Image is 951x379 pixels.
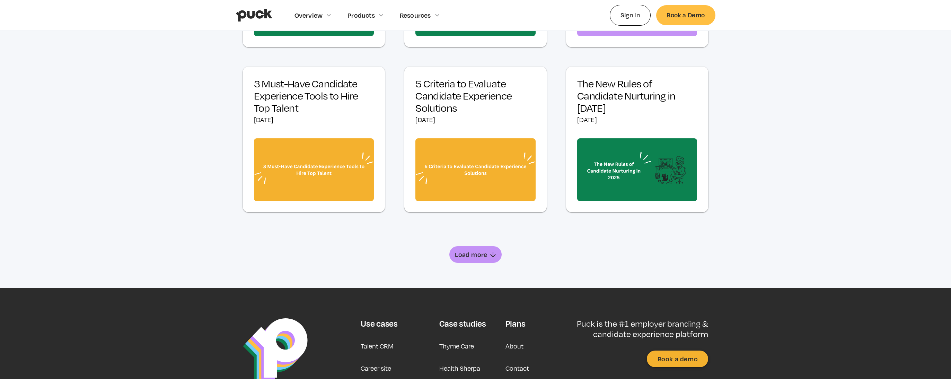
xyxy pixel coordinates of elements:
[449,246,501,263] a: Next Page
[577,78,697,114] h3: The New Rules of Candidate Nurturing in [DATE]
[361,360,391,377] a: Career site
[558,318,708,339] p: Puck is the #1 employer branding & candidate experience platform
[415,78,536,114] h3: 5 Criteria to Evaluate Candidate Experience Solutions
[439,318,486,329] div: Case studies
[347,11,375,19] div: Products
[647,351,708,367] a: Book a demo
[404,67,547,212] a: 5 Criteria to Evaluate Candidate Experience Solutions[DATE]
[577,116,697,123] div: [DATE]
[566,67,708,212] a: The New Rules of Candidate Nurturing in [DATE][DATE]
[294,11,323,19] div: Overview
[656,5,715,25] a: Book a Demo
[361,338,394,354] a: Talent CRM
[243,246,708,263] div: List
[439,338,474,354] a: Thyme Care
[439,360,480,377] a: Health Sherpa
[505,338,523,354] a: About
[243,67,385,212] a: 3 Must-Have Candidate Experience Tools to Hire Top Talent[DATE]
[361,318,397,329] div: Use cases
[505,360,529,377] a: Contact
[455,251,487,258] div: Load more
[415,116,536,123] div: [DATE]
[254,78,374,114] h3: 3 Must-Have Candidate Experience Tools to Hire Top Talent
[254,116,374,123] div: [DATE]
[505,318,525,329] div: Plans
[610,5,651,25] a: Sign In
[400,11,431,19] div: Resources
